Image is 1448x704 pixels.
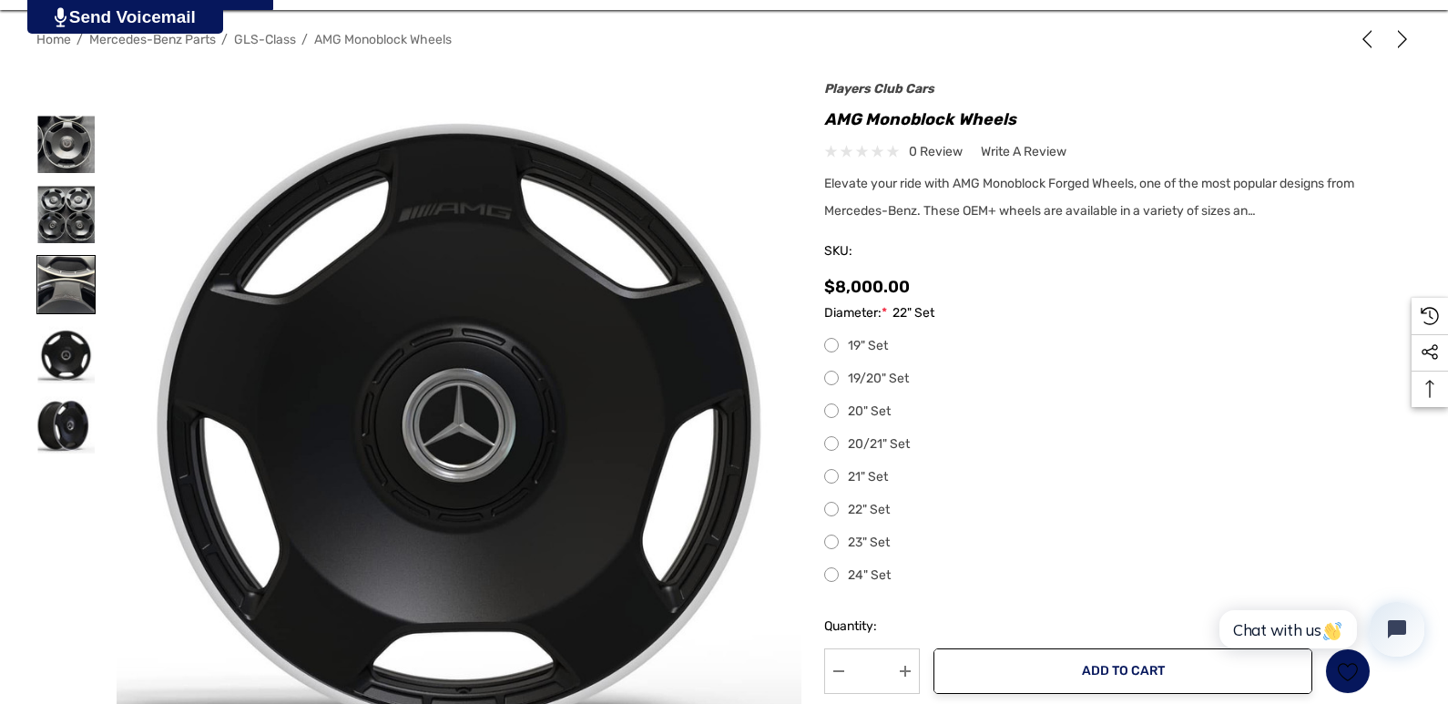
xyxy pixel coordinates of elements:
[89,32,216,47] a: Mercedes-Benz Parts
[55,7,66,27] img: PjwhLS0gR2VuZXJhdG9yOiBHcmF2aXQuaW8gLS0+PHN2ZyB4bWxucz0iaHR0cDovL3d3dy53My5vcmcvMjAwMC9zdmciIHhtb...
[37,116,95,173] img: AMG Monoblock Wheels
[892,302,934,324] span: 22" Set
[824,302,1371,324] label: Diameter:
[1358,30,1383,48] a: Previous
[933,648,1312,694] button: Add to Cart
[37,396,95,454] img: AMG Monoblock Wheels
[37,326,95,383] img: AMG Monoblock Wheels
[36,32,71,47] a: Home
[824,434,1371,455] label: 20/21" Set
[37,186,95,243] img: AMG Monoblock Wheels
[824,335,1371,357] label: 19" Set
[824,105,1371,134] h1: AMG Monoblock Wheels
[981,140,1066,163] a: Write a Review
[824,368,1371,390] label: 19/20" Set
[1421,343,1439,362] svg: Social Media
[1412,380,1448,398] svg: Top
[1386,30,1412,48] a: Next
[314,32,452,47] a: AMG Monoblock Wheels
[1421,307,1439,325] svg: Recently Viewed
[234,32,296,47] a: GLS-Class
[824,565,1371,587] label: 24" Set
[909,140,963,163] span: 0 review
[824,466,1371,488] label: 21" Set
[37,256,95,313] img: AMG Monoblock Wheels
[824,81,934,97] a: Players Club Cars
[824,401,1371,423] label: 20" Set
[981,144,1066,160] span: Write a Review
[1199,587,1440,672] iframe: Tidio Chat
[36,24,1412,56] nav: Breadcrumb
[824,616,920,638] label: Quantity:
[824,239,915,264] span: SKU:
[824,176,1354,219] span: Elevate your ride with AMG Monoblock Forged Wheels, one of the most popular designs from Mercedes...
[824,499,1371,521] label: 22" Set
[824,532,1371,554] label: 23" Set
[824,277,910,297] span: $8,000.00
